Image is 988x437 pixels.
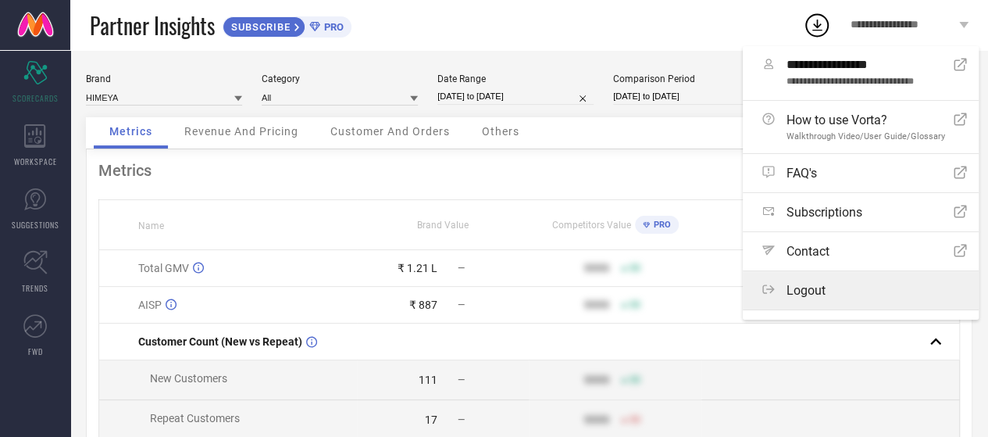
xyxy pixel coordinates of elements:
[409,299,437,311] div: ₹ 887
[223,13,351,38] a: SUBSCRIBEPRO
[398,262,437,274] div: ₹ 1.21 L
[22,282,48,294] span: TRENDS
[630,414,640,425] span: 50
[786,283,826,298] span: Logout
[425,414,437,426] div: 17
[584,414,609,426] div: 9999
[786,113,945,127] span: How to use Vorta?
[482,125,519,138] span: Others
[630,299,640,310] span: 50
[630,374,640,385] span: 50
[786,131,945,141] span: Walkthrough Video/User Guide/Glossary
[86,73,242,84] div: Brand
[12,92,59,104] span: SCORECARDS
[458,414,465,425] span: —
[584,262,609,274] div: 9999
[138,335,302,348] span: Customer Count (New vs Repeat)
[138,299,162,311] span: AISP
[150,372,227,385] span: New Customers
[150,412,240,424] span: Repeat Customers
[437,88,594,105] input: Select date range
[138,220,164,231] span: Name
[28,346,43,357] span: FWD
[743,232,979,270] a: Contact
[743,154,979,192] a: FAQ's
[584,374,609,386] div: 9999
[786,244,829,259] span: Contact
[458,299,465,310] span: —
[109,125,152,138] span: Metrics
[803,11,831,39] div: Open download list
[14,156,57,167] span: WORKSPACE
[630,263,640,274] span: 50
[458,374,465,385] span: —
[262,73,418,84] div: Category
[320,21,344,33] span: PRO
[743,101,979,153] a: How to use Vorta?Walkthrough Video/User Guide/Glossary
[419,374,437,386] div: 111
[437,73,594,84] div: Date Range
[223,21,294,33] span: SUBSCRIBE
[330,125,450,138] span: Customer And Orders
[584,299,609,311] div: 9999
[138,262,189,274] span: Total GMV
[184,125,298,138] span: Revenue And Pricing
[743,193,979,231] a: Subscriptions
[613,73,769,84] div: Comparison Period
[650,220,671,230] span: PRO
[786,166,817,181] span: FAQ's
[417,220,469,231] span: Brand Value
[458,263,465,274] span: —
[552,220,631,231] span: Competitors Value
[12,219,59,231] span: SUGGESTIONS
[90,9,215,41] span: Partner Insights
[786,205,862,220] span: Subscriptions
[613,88,769,105] input: Select comparison period
[98,161,960,180] div: Metrics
